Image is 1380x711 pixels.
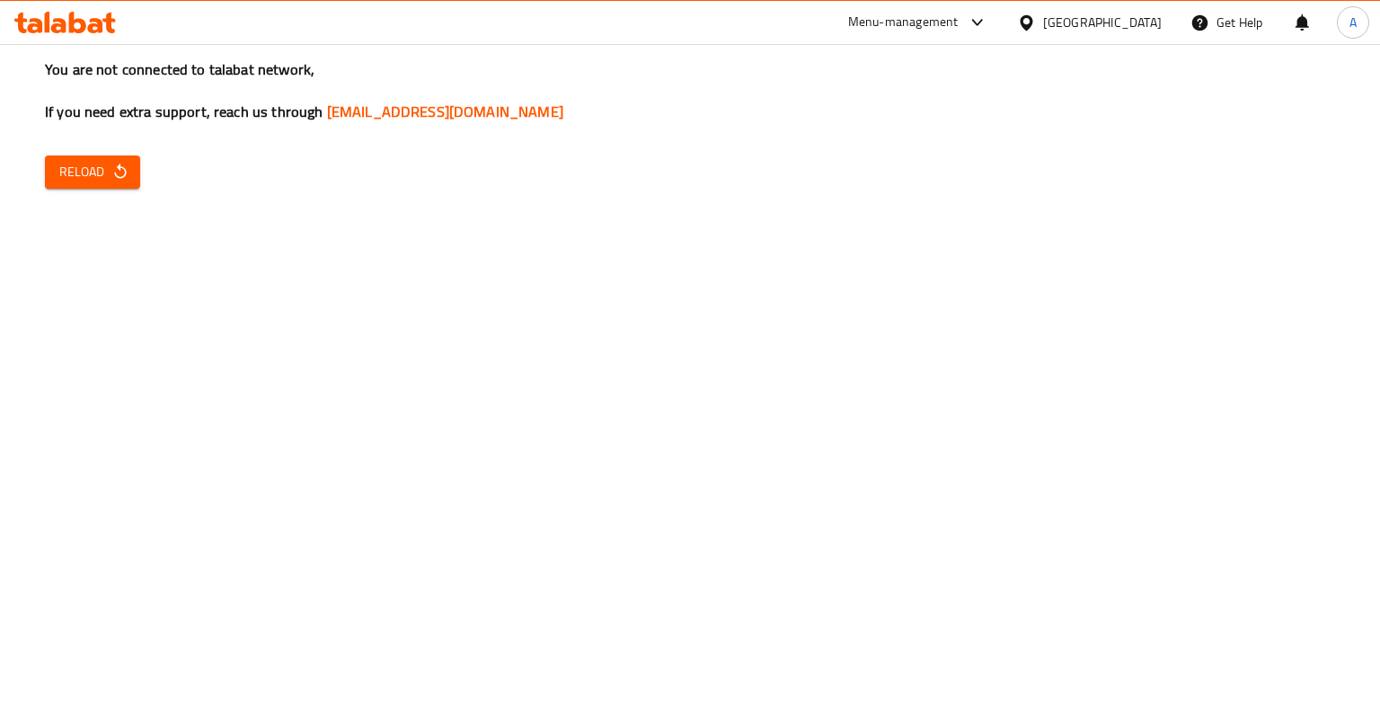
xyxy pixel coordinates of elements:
button: Reload [45,156,140,189]
div: [GEOGRAPHIC_DATA] [1043,13,1162,32]
span: A [1349,13,1357,32]
h3: You are not connected to talabat network, If you need extra support, reach us through [45,59,1335,122]
span: Reload [59,161,126,183]
div: Menu-management [848,12,959,33]
a: [EMAIL_ADDRESS][DOMAIN_NAME] [327,98,563,125]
